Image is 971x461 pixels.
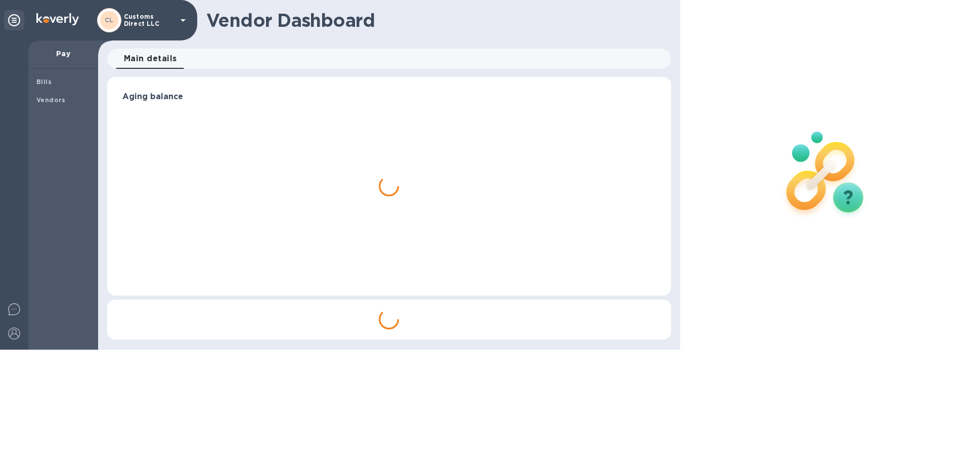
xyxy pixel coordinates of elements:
b: Vendors [36,96,66,104]
span: Main details [124,52,177,66]
p: Customs Direct LLC [124,13,174,27]
h1: Vendor Dashboard [206,10,664,31]
img: Logo [36,13,79,25]
div: Unpin categories [4,10,24,30]
b: CL [105,16,114,24]
p: Pay [36,49,90,59]
b: Bills [36,78,52,86]
h3: Aging balance [122,92,656,102]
